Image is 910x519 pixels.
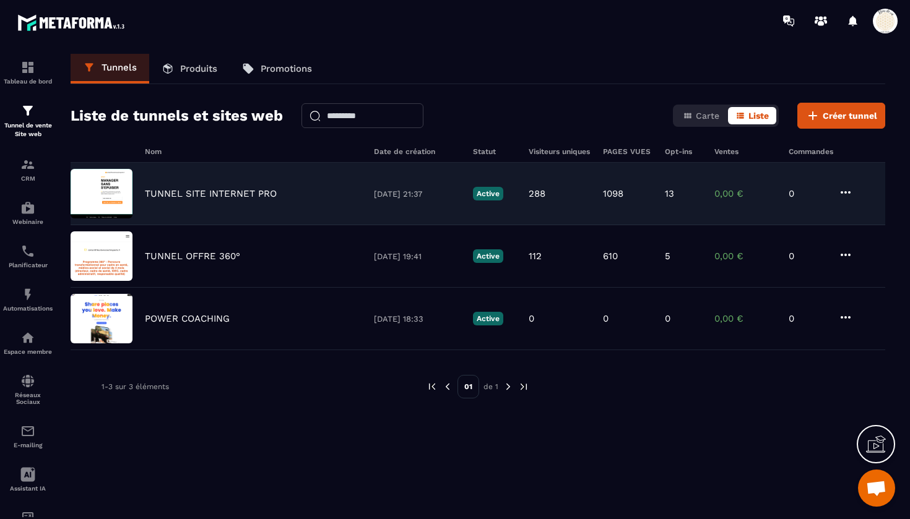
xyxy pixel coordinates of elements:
[665,313,670,324] p: 0
[529,188,545,199] p: 288
[473,187,503,200] p: Active
[473,312,503,325] p: Active
[230,54,324,84] a: Promotions
[3,321,53,364] a: automationsautomationsEspace membre
[473,147,516,156] h6: Statut
[529,251,542,262] p: 112
[427,381,438,392] img: prev
[20,374,35,388] img: social-network
[858,470,895,507] div: Ouvrir le chat
[102,62,137,73] p: Tunnels
[3,51,53,94] a: formationformationTableau de bord
[20,424,35,439] img: email
[20,60,35,75] img: formation
[3,191,53,234] a: automationsautomationsWebinaire
[20,157,35,172] img: formation
[603,313,609,324] p: 0
[675,107,727,124] button: Carte
[3,458,53,501] a: Assistant IA
[789,147,833,156] h6: Commandes
[603,188,623,199] p: 1098
[789,188,826,199] p: 0
[457,375,479,398] p: 01
[71,294,132,343] img: image
[442,381,453,392] img: prev
[3,305,53,312] p: Automatisations
[665,251,670,262] p: 5
[3,262,53,268] p: Planificateur
[503,381,514,392] img: next
[374,189,461,199] p: [DATE] 21:37
[374,252,461,261] p: [DATE] 19:41
[71,231,132,281] img: image
[603,251,618,262] p: 610
[3,442,53,448] p: E-mailing
[3,414,53,458] a: emailemailE-mailing
[71,103,283,128] h2: Liste de tunnels et sites web
[374,147,461,156] h6: Date de création
[17,11,129,34] img: logo
[3,121,53,139] p: Tunnel de vente Site web
[3,218,53,225] p: Webinaire
[529,313,534,324] p: 0
[714,147,776,156] h6: Ventes
[3,175,53,182] p: CRM
[3,148,53,191] a: formationformationCRM
[714,251,776,262] p: 0,00 €
[20,244,35,259] img: scheduler
[529,147,591,156] h6: Visiteurs uniques
[71,54,149,84] a: Tunnels
[20,200,35,215] img: automations
[3,278,53,321] a: automationsautomationsAutomatisations
[145,313,230,324] p: POWER COACHING
[71,169,132,218] img: image
[696,111,719,121] span: Carte
[518,381,529,392] img: next
[149,54,230,84] a: Produits
[3,348,53,355] p: Espace membre
[145,147,362,156] h6: Nom
[3,234,53,278] a: schedulerschedulerPlanificateur
[665,147,702,156] h6: Opt-ins
[3,94,53,148] a: formationformationTunnel de vente Site web
[823,109,877,122] span: Créer tunnel
[3,78,53,85] p: Tableau de bord
[20,330,35,345] img: automations
[789,313,826,324] p: 0
[714,188,776,199] p: 0,00 €
[714,313,776,324] p: 0,00 €
[789,251,826,262] p: 0
[3,392,53,405] p: Réseaux Sociaux
[665,188,674,199] p: 13
[473,249,503,263] p: Active
[3,485,53,492] p: Assistant IA
[374,314,461,324] p: [DATE] 18:33
[483,382,498,392] p: de 1
[261,63,312,74] p: Promotions
[797,103,885,129] button: Créer tunnel
[145,188,277,199] p: TUNNEL SITE INTERNET PRO
[180,63,217,74] p: Produits
[102,382,169,391] p: 1-3 sur 3 éléments
[748,111,769,121] span: Liste
[20,103,35,118] img: formation
[145,251,240,262] p: TUNNEL OFFRE 360°
[20,287,35,302] img: automations
[728,107,776,124] button: Liste
[603,147,652,156] h6: PAGES VUES
[3,364,53,414] a: social-networksocial-networkRéseaux Sociaux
